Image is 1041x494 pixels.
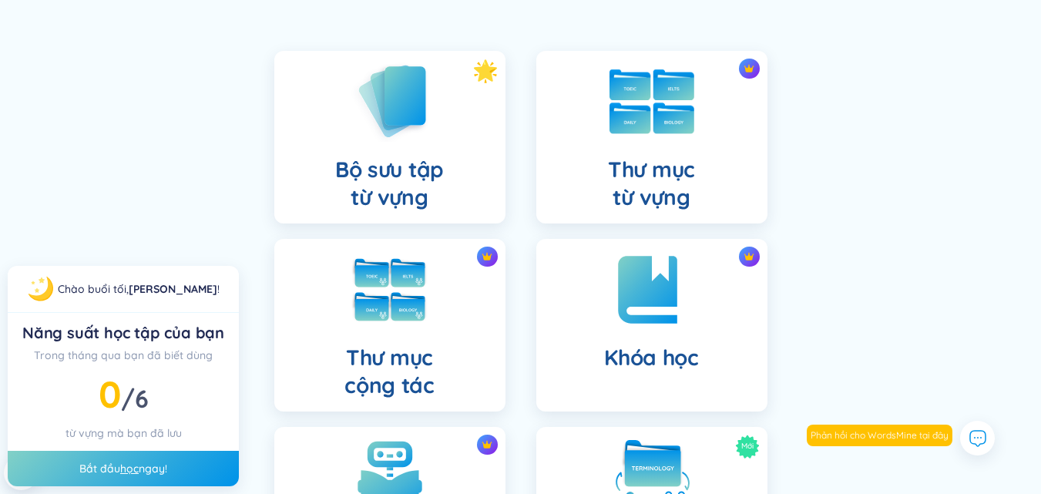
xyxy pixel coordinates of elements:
h4: Thư mục từ vựng [608,156,695,211]
span: Chào buổi tối , [58,282,129,296]
a: crown iconThư mụctừ vựng [521,51,783,223]
div: Bắt đầu ngay! [8,451,239,486]
a: crown iconKhóa học [521,239,783,412]
span: 6 [135,383,149,414]
div: ! [58,281,220,297]
img: crown icon [482,251,492,262]
a: Bộ sưu tậptừ vựng [259,51,521,223]
a: [PERSON_NAME] [129,282,217,296]
a: crown iconThư mụccộng tác [259,239,521,412]
img: crown icon [744,251,754,262]
div: Năng suất học tập của bạn [20,322,227,344]
div: Trong tháng qua bạn đã biết dùng [20,347,227,364]
a: học [120,462,139,476]
span: Mới [741,435,754,459]
h4: Thư mục cộng tác [344,344,435,399]
h4: Khóa học [604,344,699,371]
span: / [121,383,148,414]
img: crown icon [482,439,492,450]
span: 0 [99,371,121,417]
h4: Bộ sưu tập từ vựng [335,156,444,211]
img: crown icon [744,63,754,74]
div: từ vựng mà bạn đã lưu [20,425,227,442]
